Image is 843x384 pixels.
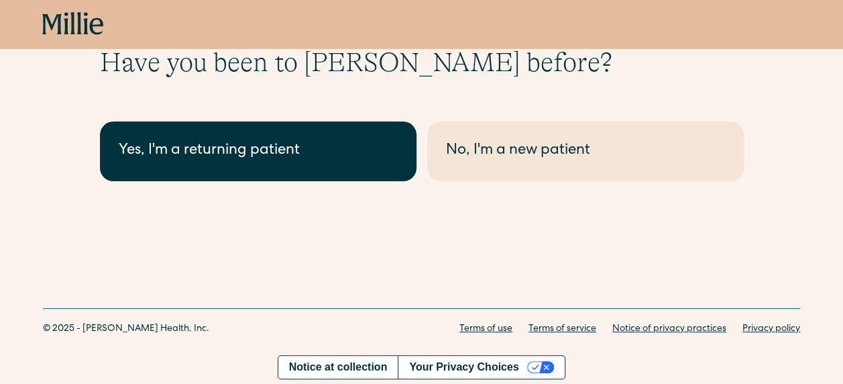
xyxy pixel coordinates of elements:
[119,140,398,162] div: Yes, I'm a returning patient
[427,122,744,181] a: No, I'm a new patient
[100,122,416,181] a: Yes, I'm a returning patient
[742,322,800,336] a: Privacy policy
[100,46,744,79] h1: Have you been to [PERSON_NAME] before?
[278,356,398,379] a: Notice at collection
[612,322,726,336] a: Notice of privacy practices
[459,322,512,336] a: Terms of use
[43,322,209,336] div: © 2025 - [PERSON_NAME] Health, Inc.
[446,140,725,162] div: No, I'm a new patient
[398,356,565,379] button: Your Privacy Choices
[528,322,596,336] a: Terms of service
